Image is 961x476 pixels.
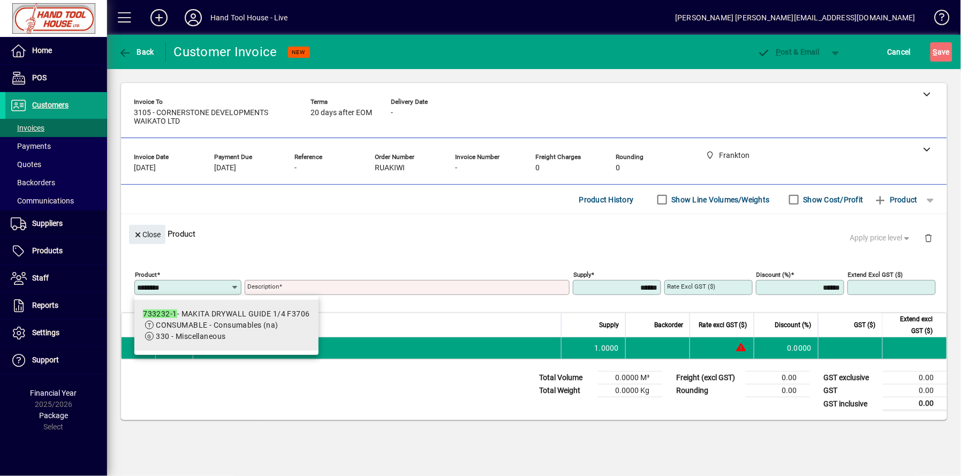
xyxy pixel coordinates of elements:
button: Delete [916,225,942,251]
span: 0 [616,164,620,172]
span: NEW [292,49,306,56]
span: Backorders [11,178,55,187]
app-page-header-button: Back [107,42,166,62]
span: Quotes [11,160,41,169]
span: RUAKIWI [375,164,405,172]
span: Close [133,226,161,244]
a: Backorders [5,173,107,192]
a: Reports [5,292,107,319]
span: Settings [32,328,59,337]
span: Products [32,246,63,255]
app-page-header-button: Close [126,229,168,239]
button: Product History [575,190,638,209]
span: [DATE] [134,164,156,172]
span: Product History [579,191,634,208]
td: Rounding [671,384,746,397]
td: GST inclusive [819,397,883,411]
span: Supply [599,319,619,331]
mat-label: Rate excl GST ($) [667,283,715,290]
td: 0.0000 Kg [598,384,662,397]
td: Total Volume [534,372,598,384]
span: Staff [32,274,49,282]
span: Discount (%) [775,319,812,331]
label: Show Line Volumes/Weights [670,194,770,205]
td: 0.00 [883,372,947,384]
td: Total Weight [534,384,598,397]
td: 0.00 [883,397,947,411]
span: Invoices [11,124,44,132]
td: 0.0000 [754,337,818,359]
mat-label: Extend excl GST ($) [848,271,903,278]
td: 0.00 [883,384,947,397]
button: Back [116,42,157,62]
span: Communications [11,197,74,205]
td: GST [819,384,883,397]
span: Financial Year [31,389,77,397]
span: Back [118,48,154,56]
span: - [294,164,297,172]
a: Payments [5,137,107,155]
td: 0.0000 M³ [598,372,662,384]
label: Show Cost/Profit [801,194,864,205]
span: Cancel [888,43,911,61]
span: ost & Email [758,48,820,56]
span: [DATE] [214,164,236,172]
a: POS [5,65,107,92]
a: Suppliers [5,210,107,237]
td: Freight (excl GST) [671,372,746,384]
td: 0.00 [746,372,810,384]
button: Cancel [885,42,914,62]
span: 20 days after EOM [311,109,372,117]
a: Home [5,37,107,64]
div: [PERSON_NAME] [PERSON_NAME][EMAIL_ADDRESS][DOMAIN_NAME] [675,9,915,26]
a: Quotes [5,155,107,173]
a: Staff [5,265,107,292]
span: Support [32,356,59,364]
span: Rate excl GST ($) [699,319,747,331]
mat-option: 733232-1 - MAKITA DRYWALL GUIDE 1/4 F3706 [134,300,319,351]
a: Knowledge Base [926,2,948,37]
button: Apply price level [846,229,917,248]
span: Package [39,411,68,420]
span: GST ($) [854,319,876,331]
span: P [776,48,781,56]
span: Backorder [654,319,683,331]
mat-label: Supply [573,271,591,278]
button: Save [930,42,952,62]
div: Hand Tool House - Live [210,9,288,26]
span: 3105 - CORNERSTONE DEVELOPMENTS WAIKATO LTD [134,109,294,126]
span: Extend excl GST ($) [889,313,933,337]
span: Apply price level [850,232,912,244]
app-page-header-button: Delete [916,233,942,243]
a: Communications [5,192,107,210]
span: ave [933,43,950,61]
button: Post & Email [752,42,825,62]
button: Close [129,225,165,244]
span: S [933,48,937,56]
span: - [455,164,457,172]
span: 330 - Miscellaneous [156,332,225,341]
a: Invoices [5,119,107,137]
mat-label: Product [135,271,157,278]
span: Suppliers [32,219,63,228]
mat-label: Description [247,283,279,290]
a: Support [5,347,107,374]
div: Product [121,214,947,253]
mat-label: Discount (%) [756,271,791,278]
a: Settings [5,320,107,346]
span: POS [32,73,47,82]
span: Home [32,46,52,55]
div: Customer Invoice [174,43,277,61]
span: Payments [11,142,51,150]
span: CONSUMABLE - Consumables (na) [156,321,278,329]
button: Profile [176,8,210,27]
td: GST exclusive [819,372,883,384]
span: - [391,109,393,117]
em: 733232-1 [143,309,177,318]
td: 0.00 [746,384,810,397]
span: Reports [32,301,58,309]
div: - MAKITA DRYWALL GUIDE 1/4 F3706 [143,308,310,320]
span: 1.0000 [595,343,619,353]
span: Customers [32,101,69,109]
a: Products [5,238,107,265]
